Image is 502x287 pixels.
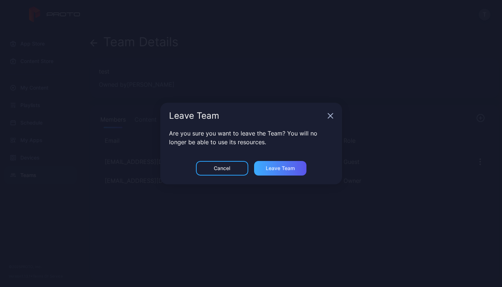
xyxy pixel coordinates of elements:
button: Leave Team [254,161,306,176]
div: Cancel [214,165,230,171]
button: Cancel [196,161,248,176]
div: Leave Team [266,165,295,171]
p: Are you sure you want to leave the Team? You will no longer be able to use its resources. [169,129,333,146]
div: Leave Team [169,111,325,120]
